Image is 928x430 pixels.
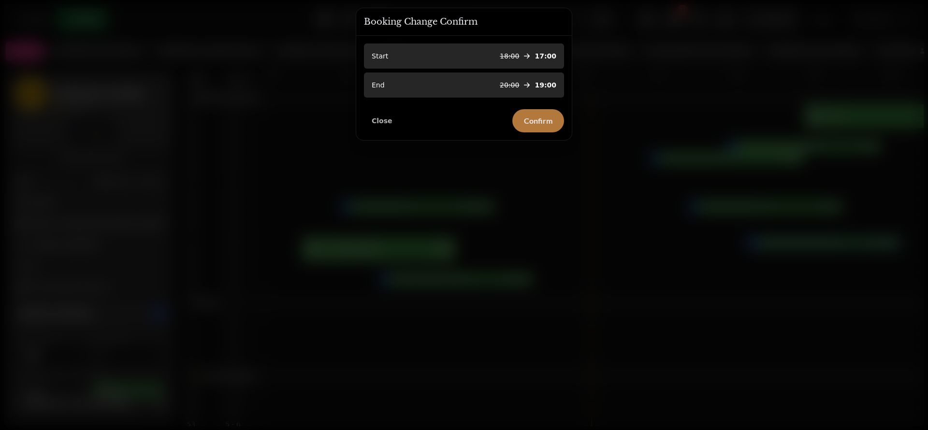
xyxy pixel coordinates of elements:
[372,51,388,61] p: Start
[524,117,552,125] span: Confirm
[372,80,385,90] p: End
[500,80,519,90] p: 20:00
[372,117,392,124] span: Close
[364,16,564,28] h3: Booking Change Confirm
[364,115,400,127] button: Close
[535,80,556,90] p: 19:00
[500,51,519,61] p: 18:00
[512,109,564,132] button: Confirm
[535,51,556,61] p: 17:00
